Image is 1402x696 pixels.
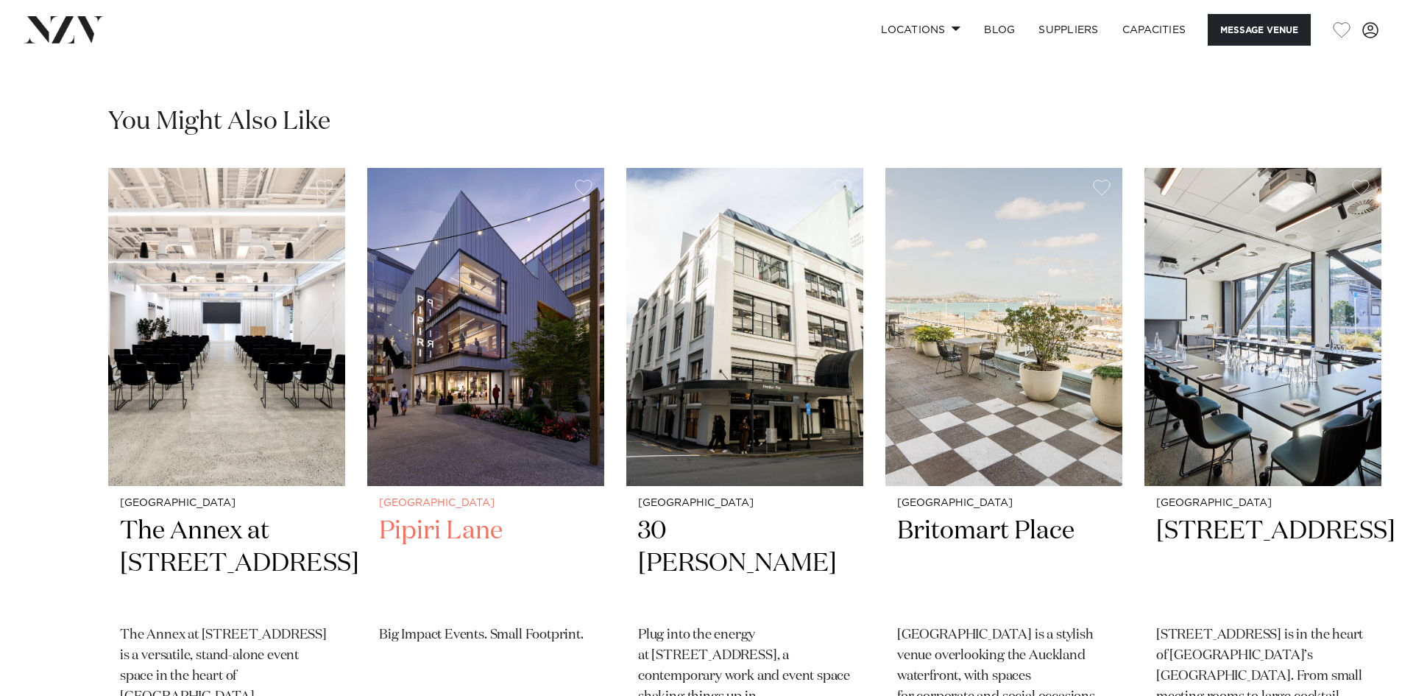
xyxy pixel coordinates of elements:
a: Locations [869,14,972,46]
a: BLOG [972,14,1027,46]
h2: 30 [PERSON_NAME] [638,515,852,614]
h2: You Might Also Like [108,105,330,138]
small: [GEOGRAPHIC_DATA] [897,498,1111,509]
button: Message Venue [1208,14,1311,46]
h2: [STREET_ADDRESS] [1156,515,1370,614]
small: [GEOGRAPHIC_DATA] [379,498,592,509]
small: [GEOGRAPHIC_DATA] [120,498,333,509]
h2: Pipiri Lane [379,515,592,614]
h2: The Annex at [STREET_ADDRESS] [120,515,333,614]
a: SUPPLIERS [1027,14,1110,46]
p: Big Impact Events. Small Footprint. [379,625,592,646]
small: [GEOGRAPHIC_DATA] [638,498,852,509]
small: [GEOGRAPHIC_DATA] [1156,498,1370,509]
h2: Britomart Place [897,515,1111,614]
img: nzv-logo.png [24,16,104,43]
a: Capacities [1111,14,1198,46]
